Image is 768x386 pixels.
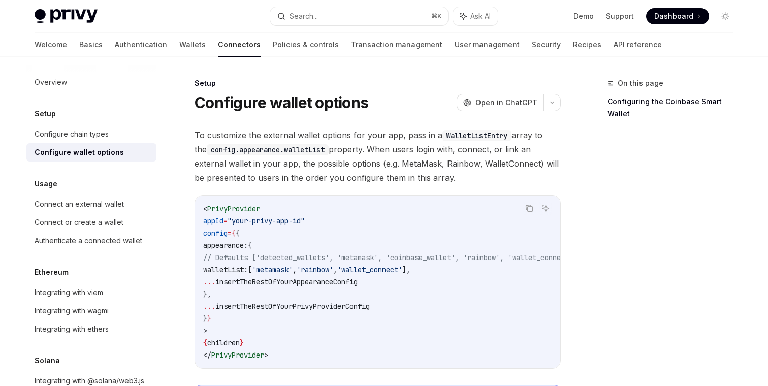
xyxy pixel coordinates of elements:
[115,33,167,57] a: Authentication
[35,146,124,158] div: Configure wallet options
[606,11,634,21] a: Support
[35,178,57,190] h5: Usage
[455,33,520,57] a: User management
[203,204,207,213] span: <
[179,33,206,57] a: Wallets
[35,198,124,210] div: Connect an external wallet
[351,33,442,57] a: Transaction management
[203,289,211,299] span: },
[475,98,537,108] span: Open in ChatGPT
[646,8,709,24] a: Dashboard
[195,78,561,88] div: Setup
[203,265,248,274] span: walletList:
[203,253,577,262] span: // Defaults ['detected_wallets', 'metamask', 'coinbase_wallet', 'rainbow', 'wallet_connect']
[35,108,56,120] h5: Setup
[453,7,498,25] button: Ask AI
[717,8,733,24] button: Toggle dark mode
[228,216,305,226] span: "your-privy-app-id"
[26,143,156,162] a: Configure wallet options
[203,277,215,286] span: ...
[240,338,244,347] span: }
[273,33,339,57] a: Policies & controls
[207,338,240,347] span: children
[79,33,103,57] a: Basics
[270,7,448,25] button: Search...⌘K
[290,10,318,22] div: Search...
[470,11,491,21] span: Ask AI
[211,350,264,360] span: PrivyProvider
[539,202,552,215] button: Ask AI
[228,229,232,238] span: =
[457,94,543,111] button: Open in ChatGPT
[35,355,60,367] h5: Solana
[218,33,261,57] a: Connectors
[264,350,268,360] span: >
[248,265,252,274] span: [
[35,266,69,278] h5: Ethereum
[26,232,156,250] a: Authenticate a connected wallet
[35,128,109,140] div: Configure chain types
[573,11,594,21] a: Demo
[337,265,402,274] span: 'wallet_connect'
[297,265,333,274] span: 'rainbow'
[333,265,337,274] span: ,
[203,350,211,360] span: </
[203,229,228,238] span: config
[203,241,248,250] span: appearance:
[35,9,98,23] img: light logo
[532,33,561,57] a: Security
[614,33,662,57] a: API reference
[293,265,297,274] span: ,
[195,93,368,112] h1: Configure wallet options
[618,77,663,89] span: On this page
[215,277,358,286] span: insertTheRestOfYourAppearanceConfig
[26,302,156,320] a: Integrating with wagmi
[35,323,109,335] div: Integrating with ethers
[26,320,156,338] a: Integrating with ethers
[35,305,109,317] div: Integrating with wagmi
[223,216,228,226] span: =
[203,326,207,335] span: >
[203,338,207,347] span: {
[442,130,511,141] code: WalletListEntry
[26,195,156,213] a: Connect an external wallet
[203,302,215,311] span: ...
[215,302,370,311] span: insertTheRestOfYourPrivyProviderConfig
[252,265,293,274] span: 'metamask'
[207,204,260,213] span: PrivyProvider
[203,216,223,226] span: appId
[35,76,67,88] div: Overview
[236,229,240,238] span: {
[26,213,156,232] a: Connect or create a wallet
[654,11,693,21] span: Dashboard
[195,128,561,185] span: To customize the external wallet options for your app, pass in a array to the property. When user...
[573,33,601,57] a: Recipes
[248,241,252,250] span: {
[207,314,211,323] span: }
[523,202,536,215] button: Copy the contents from the code block
[402,265,410,274] span: ],
[431,12,442,20] span: ⌘ K
[203,314,207,323] span: }
[35,235,142,247] div: Authenticate a connected wallet
[35,286,103,299] div: Integrating with viem
[35,33,67,57] a: Welcome
[207,144,329,155] code: config.appearance.walletList
[232,229,236,238] span: {
[607,93,742,122] a: Configuring the Coinbase Smart Wallet
[35,216,123,229] div: Connect or create a wallet
[26,73,156,91] a: Overview
[26,283,156,302] a: Integrating with viem
[26,125,156,143] a: Configure chain types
